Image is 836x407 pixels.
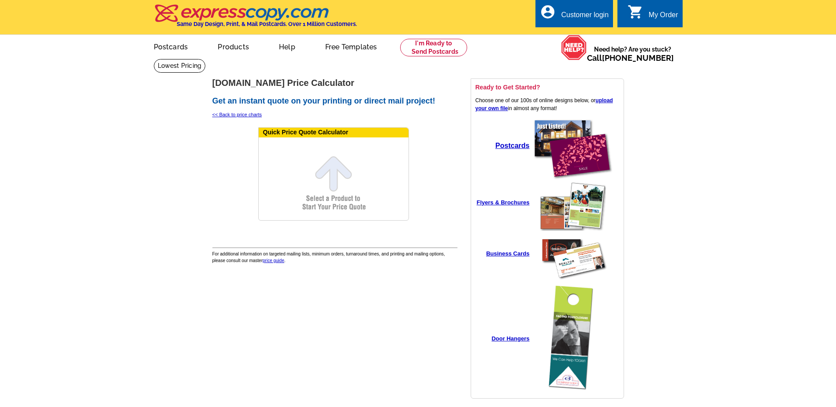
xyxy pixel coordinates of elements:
[533,119,613,181] img: create a postcard
[212,252,445,263] span: For additional information on targeted mailing lists, minimum orders, turnaround times, and print...
[548,285,598,392] img: create a door hanger
[486,250,529,257] strong: Business Cards
[212,112,262,117] a: << Back to price charts
[486,251,529,257] a: Business Cards
[546,388,601,394] a: create a door hanger online
[477,200,530,206] a: Flyers & Brochures
[628,10,678,21] a: shopping_cart My Order
[476,96,619,112] p: Choose one of our 100s of online designs below, or in almost any format!
[477,199,530,206] strong: Flyers & Brochures
[538,235,608,281] img: create a business card
[561,11,609,23] div: Customer login
[263,258,284,263] a: price guide
[495,142,529,149] strong: Postcards
[177,21,357,27] h4: Same Day Design, Print, & Mail Postcards. Over 1 Million Customers.
[154,11,357,27] a: Same Day Design, Print, & Mail Postcards. Over 1 Million Customers.
[212,78,457,88] h1: [DOMAIN_NAME] Price Calculator
[476,83,619,91] h3: Ready to Get Started?
[531,176,615,182] a: create a postcard online
[265,36,309,56] a: Help
[538,226,608,232] a: create a flyer online
[602,53,674,63] a: [PHONE_NUMBER]
[535,278,610,284] a: create a business card online
[491,335,529,342] strong: Door Hangers
[587,45,678,63] span: Need help? Are you stuck?
[649,11,678,23] div: My Order
[561,35,587,60] img: help
[140,36,202,56] a: Postcards
[476,97,613,111] a: upload your own file
[212,96,457,106] h2: Get an instant quote on your printing or direct mail project!
[540,182,606,231] img: create a flyer
[495,143,529,149] a: Postcards
[491,336,529,342] a: Door Hangers
[540,10,609,21] a: account_circle Customer login
[204,36,263,56] a: Products
[628,4,643,20] i: shopping_cart
[311,36,391,56] a: Free Templates
[587,53,674,63] span: Call
[259,128,409,137] div: Quick Price Quote Calculator
[540,4,556,20] i: account_circle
